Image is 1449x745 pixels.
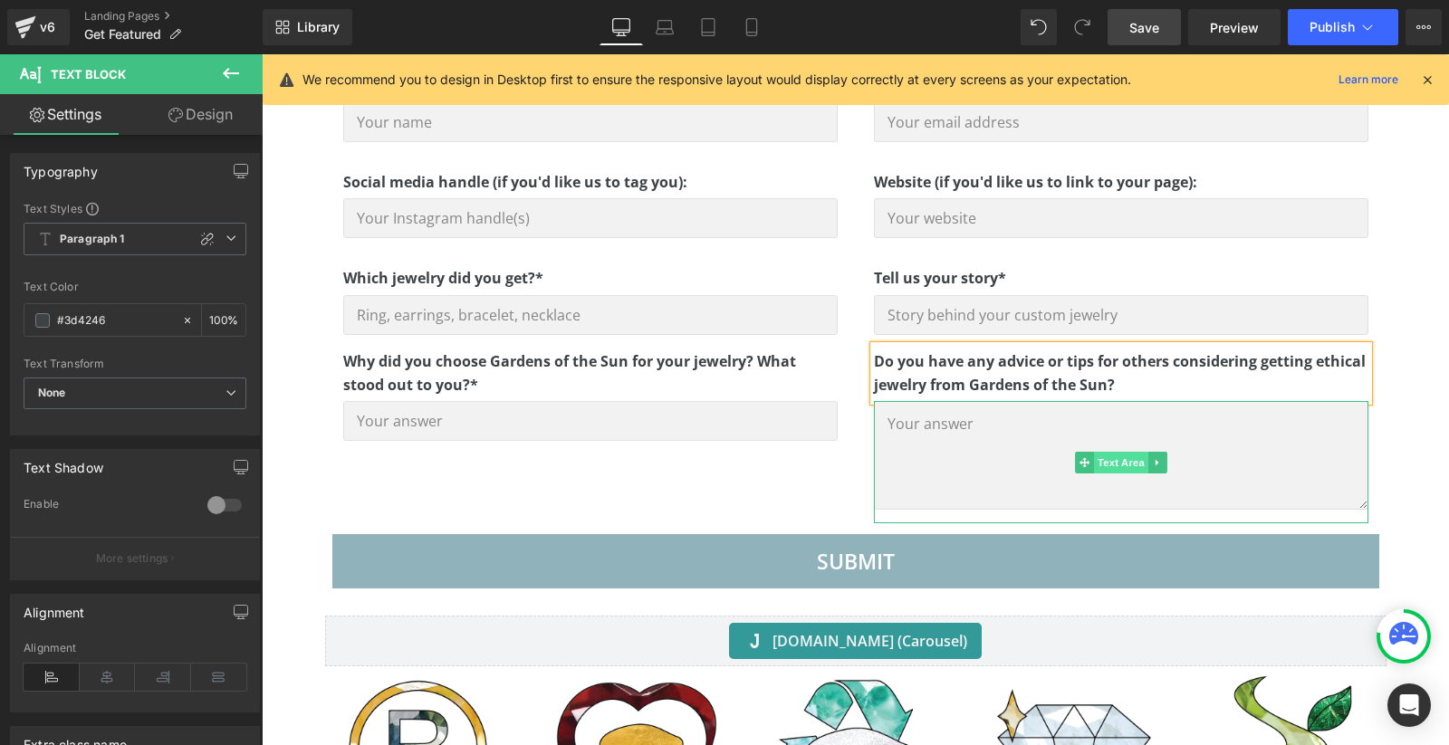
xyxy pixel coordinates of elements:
[612,214,744,234] strong: Tell us your story*
[730,9,773,45] a: Mobile
[297,19,340,35] span: Library
[24,642,246,654] div: Alignment
[612,297,1104,340] strong: Do you have any advice or tips for others considering getting ethical jewelry from Gardens of the...
[600,9,643,45] a: Desktop
[1210,18,1259,37] span: Preview
[24,281,246,293] div: Text Color
[135,94,266,135] a: Design
[84,27,161,42] span: Get Featured
[612,118,936,138] strong: Website (if you'd like us to link to your page):
[36,15,59,39] div: v6
[832,397,887,419] span: Text Area
[1021,9,1057,45] button: Undo
[24,595,85,620] div: Alignment
[82,347,576,387] input: Your answer
[263,9,352,45] a: New Library
[612,144,1107,184] input: Your website
[96,550,168,567] p: More settings
[84,9,263,24] a: Landing Pages
[71,480,1118,534] button: SUBMIT
[612,21,657,41] strong: email:
[886,397,905,419] a: Expand / Collapse
[24,358,246,370] div: Text Transform
[7,9,70,45] a: v6
[57,310,173,330] input: Color
[24,497,189,516] div: Enable
[82,144,576,184] input: Your Instagram handle(s)
[11,537,259,579] button: More settings
[612,241,1107,281] input: Story behind your custom jewelry
[1310,20,1355,34] span: Publish
[24,154,98,179] div: Typography
[24,201,246,215] div: Text Styles
[1064,9,1100,45] button: Redo
[1188,9,1281,45] a: Preview
[24,450,103,475] div: Text Shadow
[1331,69,1406,91] a: Learn more
[302,70,1131,90] p: We recommend you to design in Desktop first to ensure the responsive layout would display correct...
[643,9,686,45] a: Laptop
[1288,9,1398,45] button: Publish
[82,21,130,41] strong: name:
[686,9,730,45] a: Tablet
[38,386,66,399] b: None
[511,576,705,597] span: [DOMAIN_NAME] (Carousel)
[1406,9,1442,45] button: More
[1387,683,1431,727] div: Open Intercom Messenger
[51,67,126,81] span: Text Block
[82,241,576,281] input: Ring, earrings, bracelet, necklace
[82,118,426,138] strong: Social media handle (if you'd like us to tag you):
[612,48,1107,88] input: Your email address
[60,232,125,247] b: Paragraph 1
[82,297,534,340] strong: Why did you choose Gardens of the Sun for your jewelry? What stood out to you?*
[202,304,245,336] div: %
[1129,18,1159,37] span: Save
[82,214,282,234] strong: Which jewelry did you get?*
[82,48,576,88] input: Your name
